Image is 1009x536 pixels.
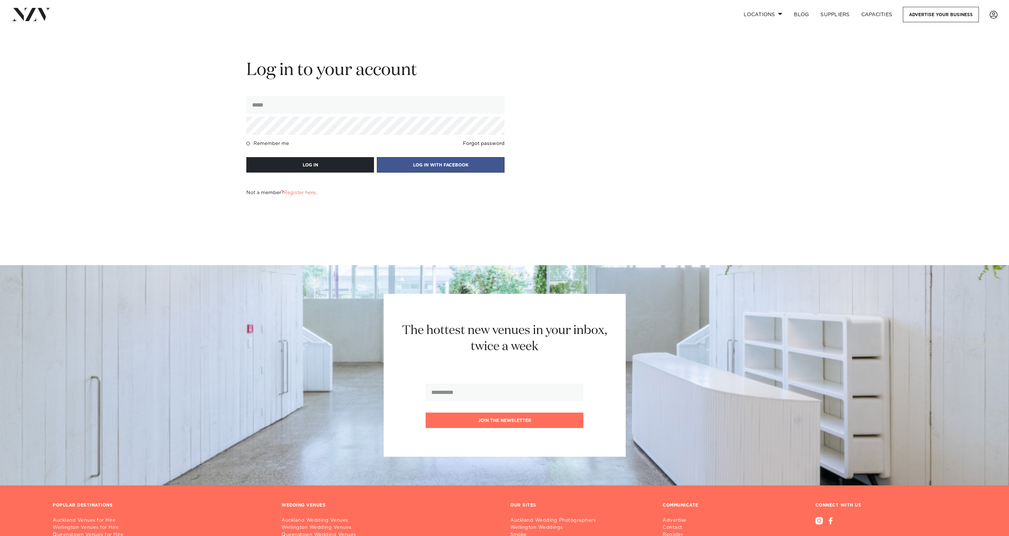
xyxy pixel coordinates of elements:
[393,323,616,355] h2: The hottest new venues in your inbox, twice a week
[377,161,505,168] a: LOG IN WITH FACEBOOK
[856,7,898,22] a: Capacities
[815,503,956,508] h3: CONNECT WITH US
[788,7,815,22] a: BLOG
[510,503,536,508] h3: OUR SITES
[426,413,583,428] button: Join the newsletter
[510,524,601,531] a: Wellington Weddings
[246,157,374,173] button: LOG IN
[815,7,855,22] a: SUPPLIERS
[254,141,289,146] h4: Remember me
[53,503,113,508] h3: POPULAR DESTINATIONS
[53,517,270,524] a: Auckland Venues for Hire
[903,7,979,22] a: Advertise your business
[663,503,698,508] h3: COMMUNICATE
[281,524,499,531] a: Wellington Wedding Venues
[246,190,317,196] h4: Not a member? .
[663,517,715,524] a: Advertise
[284,190,316,195] a: Register here
[11,8,51,21] img: nzv-logo.png
[377,157,505,173] button: LOG IN WITH FACEBOOK
[663,524,715,531] a: Contact
[53,524,270,531] a: Wellington Venues for Hire
[738,7,788,22] a: Locations
[463,141,505,146] a: Forgot password
[281,517,499,524] a: Auckland Wedding Venues
[246,59,505,82] h2: Log in to your account
[510,517,601,524] a: Auckland Wedding Photographers
[281,503,326,508] h3: WEDDING VENUES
